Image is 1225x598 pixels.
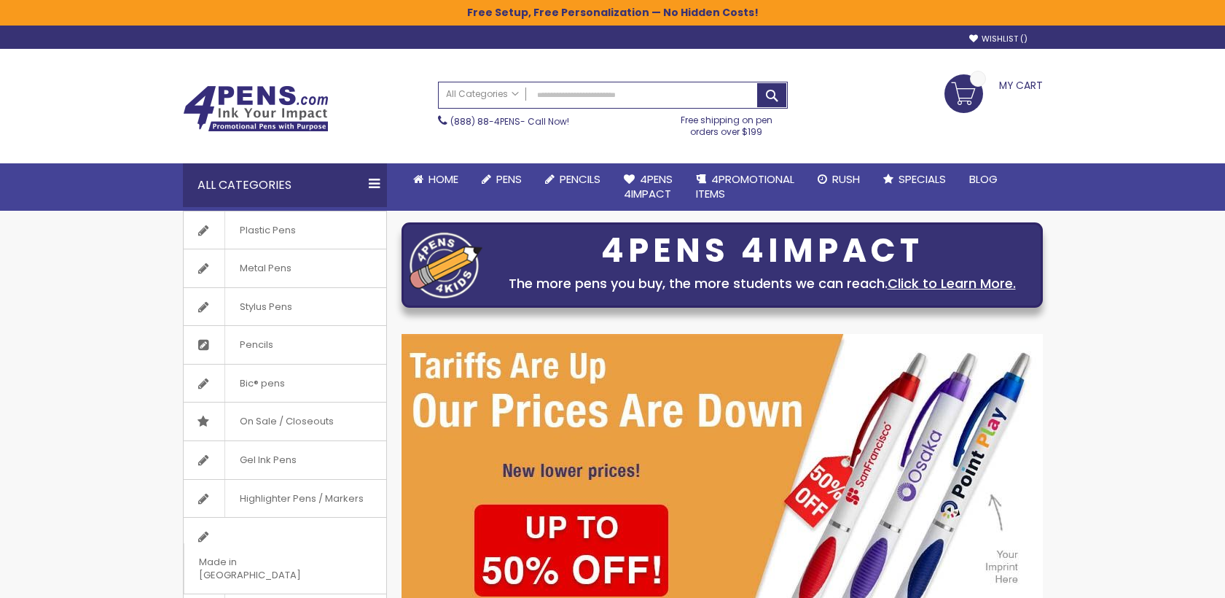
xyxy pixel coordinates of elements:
[696,171,794,201] span: 4PROMOTIONAL ITEMS
[410,232,482,298] img: four_pen_logo.png
[533,163,612,195] a: Pencils
[446,88,519,100] span: All Categories
[224,288,307,326] span: Stylus Pens
[439,82,526,106] a: All Categories
[899,171,946,187] span: Specials
[224,403,348,440] span: On Sale / Closeouts
[560,171,600,187] span: Pencils
[958,163,1009,195] a: Blog
[183,163,387,207] div: All Categories
[224,249,306,287] span: Metal Pens
[496,171,522,187] span: Pens
[684,163,806,211] a: 4PROMOTIONALITEMS
[888,274,1016,292] a: Click to Learn More.
[490,236,1035,266] div: 4PENS 4IMPACT
[184,288,386,326] a: Stylus Pens
[612,163,684,211] a: 4Pens4impact
[224,480,378,518] span: Highlighter Pens / Markers
[402,163,470,195] a: Home
[224,211,310,249] span: Plastic Pens
[224,326,288,364] span: Pencils
[624,171,673,201] span: 4Pens 4impact
[184,249,386,287] a: Metal Pens
[184,211,386,249] a: Plastic Pens
[470,163,533,195] a: Pens
[184,365,386,403] a: Bic® pens
[224,365,300,403] span: Bic® pens
[806,163,872,195] a: Rush
[224,441,311,479] span: Gel Ink Pens
[184,518,386,594] a: Made in [GEOGRAPHIC_DATA]
[872,163,958,195] a: Specials
[969,171,998,187] span: Blog
[428,171,458,187] span: Home
[184,403,386,440] a: On Sale / Closeouts
[832,171,860,187] span: Rush
[490,273,1035,294] div: The more pens you buy, the more students we can reach.
[183,85,329,132] img: 4Pens Custom Pens and Promotional Products
[450,115,569,128] span: - Call Now!
[969,34,1028,44] a: Wishlist
[184,326,386,364] a: Pencils
[665,109,788,138] div: Free shipping on pen orders over $199
[184,543,350,594] span: Made in [GEOGRAPHIC_DATA]
[184,480,386,518] a: Highlighter Pens / Markers
[450,115,520,128] a: (888) 88-4PENS
[184,441,386,479] a: Gel Ink Pens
